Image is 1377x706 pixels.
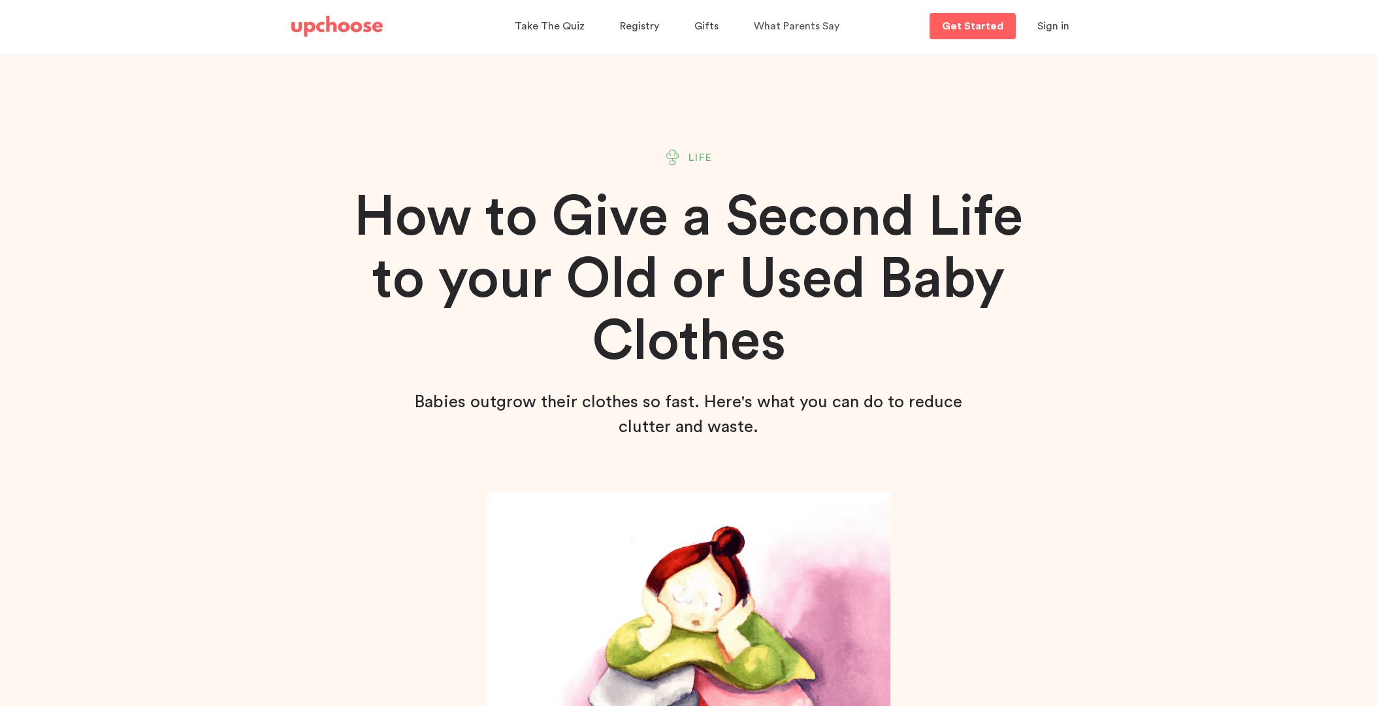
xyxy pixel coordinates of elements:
span: Take The Quiz [515,21,585,31]
span: Gifts [694,21,719,31]
a: Get Started [930,13,1016,39]
h1: How to Give a Second Life to your Old or Used Baby Clothes [345,186,1032,373]
span: Sign in [1037,21,1069,31]
p: Babies outgrow their clothes so fast. Here's what you can do to reduce clutter and waste. [395,390,982,439]
p: Get Started [942,21,1003,31]
a: Gifts [694,14,722,39]
a: Take The Quiz [515,14,589,39]
button: Sign in [1021,13,1086,39]
a: Registry [620,14,663,39]
span: Registry [620,21,659,31]
a: UpChoose [291,13,383,40]
img: UpChoose [291,16,383,37]
img: Plant [664,149,681,165]
a: What Parents Say [754,14,843,39]
span: Life [688,150,713,165]
span: What Parents Say [754,21,839,31]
